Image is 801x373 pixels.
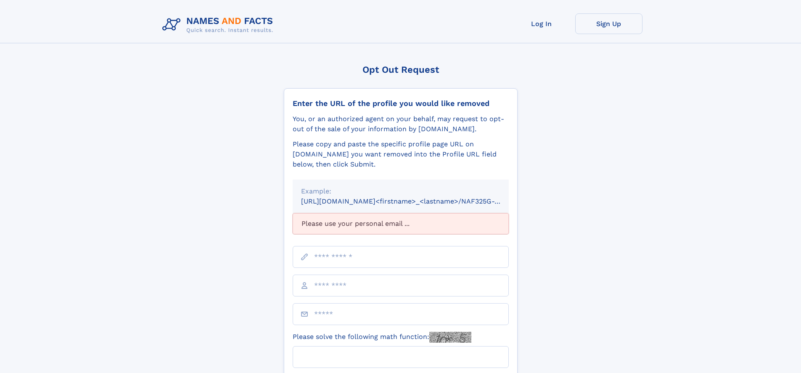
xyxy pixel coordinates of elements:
img: Logo Names and Facts [159,13,280,36]
div: Please use your personal email ... [293,213,509,234]
div: Example: [301,186,500,196]
div: You, or an authorized agent on your behalf, may request to opt-out of the sale of your informatio... [293,114,509,134]
div: Opt Out Request [284,64,518,75]
small: [URL][DOMAIN_NAME]<firstname>_<lastname>/NAF325G-xxxxxxxx [301,197,525,205]
div: Enter the URL of the profile you would like removed [293,99,509,108]
label: Please solve the following math function: [293,332,471,343]
a: Log In [508,13,575,34]
a: Sign Up [575,13,642,34]
div: Please copy and paste the specific profile page URL on [DOMAIN_NAME] you want removed into the Pr... [293,139,509,169]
